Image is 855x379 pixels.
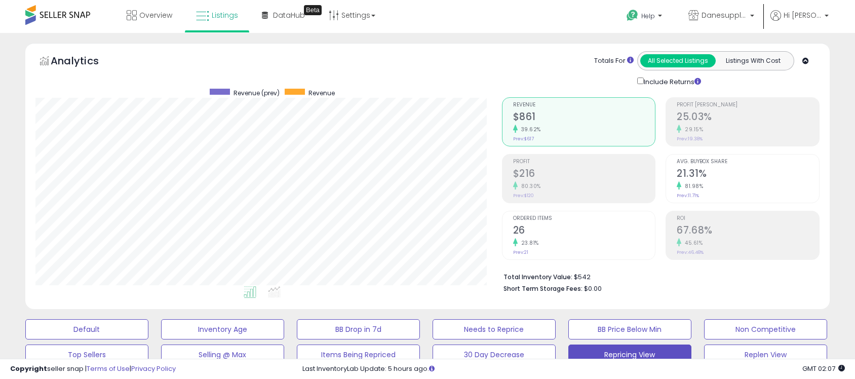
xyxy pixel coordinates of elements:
[518,126,541,133] small: 39.62%
[513,249,528,255] small: Prev: 21
[681,239,703,247] small: 45.61%
[25,319,148,339] button: Default
[681,182,703,190] small: 81.98%
[513,216,655,221] span: Ordered Items
[297,319,420,339] button: BB Drop in 7d
[212,10,238,20] span: Listings
[513,111,655,125] h2: $861
[304,5,322,15] div: Tooltip anchor
[802,364,845,373] span: 2025-08-15 02:07 GMT
[677,168,819,181] h2: 21.31%
[677,136,703,142] small: Prev: 19.38%
[513,102,655,108] span: Revenue
[234,89,280,97] span: Revenue (prev)
[770,10,829,33] a: Hi [PERSON_NAME]
[630,75,713,87] div: Include Returns
[513,168,655,181] h2: $216
[677,224,819,238] h2: 67.68%
[677,193,699,199] small: Prev: 11.71%
[433,319,556,339] button: Needs to Reprice
[677,249,704,255] small: Prev: 46.48%
[433,345,556,365] button: 30 Day Decrease
[702,10,747,20] span: Danesupplyco
[513,136,534,142] small: Prev: $617
[273,10,305,20] span: DataHub
[302,364,845,374] div: Last InventoryLab Update: 5 hours ago.
[784,10,822,20] span: Hi [PERSON_NAME]
[51,54,119,70] h5: Analytics
[618,2,672,33] a: Help
[131,364,176,373] a: Privacy Policy
[139,10,172,20] span: Overview
[513,224,655,238] h2: 26
[677,216,819,221] span: ROI
[568,345,691,365] button: Repricing View
[10,364,47,373] strong: Copyright
[677,102,819,108] span: Profit [PERSON_NAME]
[161,345,284,365] button: Selling @ Max
[677,111,819,125] h2: 25.03%
[503,284,582,293] b: Short Term Storage Fees:
[641,12,655,20] span: Help
[518,239,539,247] small: 23.81%
[715,54,791,67] button: Listings With Cost
[568,319,691,339] button: BB Price Below Min
[513,159,655,165] span: Profit
[704,345,827,365] button: Replen View
[25,345,148,365] button: Top Sellers
[518,182,541,190] small: 80.30%
[677,159,819,165] span: Avg. Buybox Share
[161,319,284,339] button: Inventory Age
[87,364,130,373] a: Terms of Use
[681,126,703,133] small: 29.15%
[10,364,176,374] div: seller snap | |
[308,89,335,97] span: Revenue
[626,9,639,22] i: Get Help
[640,54,716,67] button: All Selected Listings
[297,345,420,365] button: Items Being Repriced
[594,56,634,66] div: Totals For
[503,270,812,282] li: $542
[503,273,572,281] b: Total Inventory Value:
[704,319,827,339] button: Non Competitive
[584,284,602,293] span: $0.00
[513,193,534,199] small: Prev: $120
